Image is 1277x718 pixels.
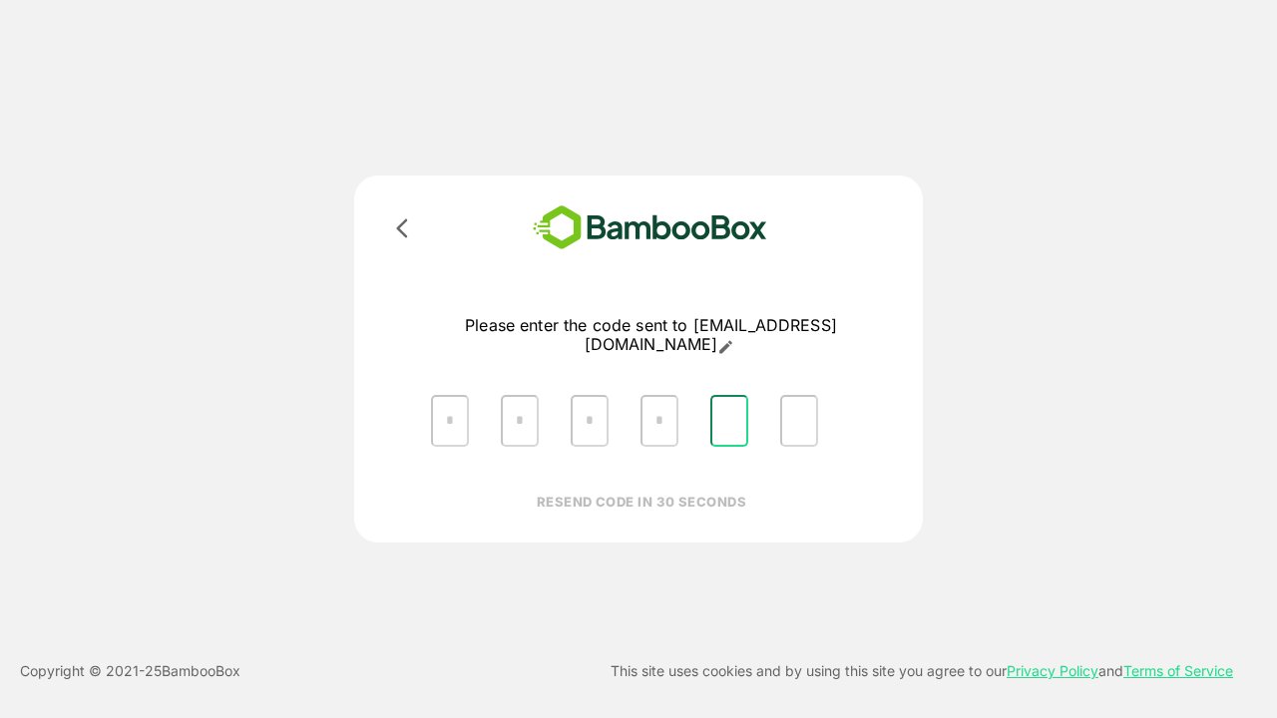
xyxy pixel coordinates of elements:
input: Please enter OTP character 3 [571,395,609,447]
a: Privacy Policy [1007,662,1098,679]
p: Copyright © 2021- 25 BambooBox [20,659,240,683]
p: This site uses cookies and by using this site you agree to our and [611,659,1233,683]
input: Please enter OTP character 2 [501,395,539,447]
input: Please enter OTP character 1 [431,395,469,447]
p: Please enter the code sent to [EMAIL_ADDRESS][DOMAIN_NAME] [415,316,887,355]
a: Terms of Service [1123,662,1233,679]
img: bamboobox [504,199,796,256]
input: Please enter OTP character 6 [780,395,818,447]
input: Please enter OTP character 4 [640,395,678,447]
input: Please enter OTP character 5 [710,395,748,447]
